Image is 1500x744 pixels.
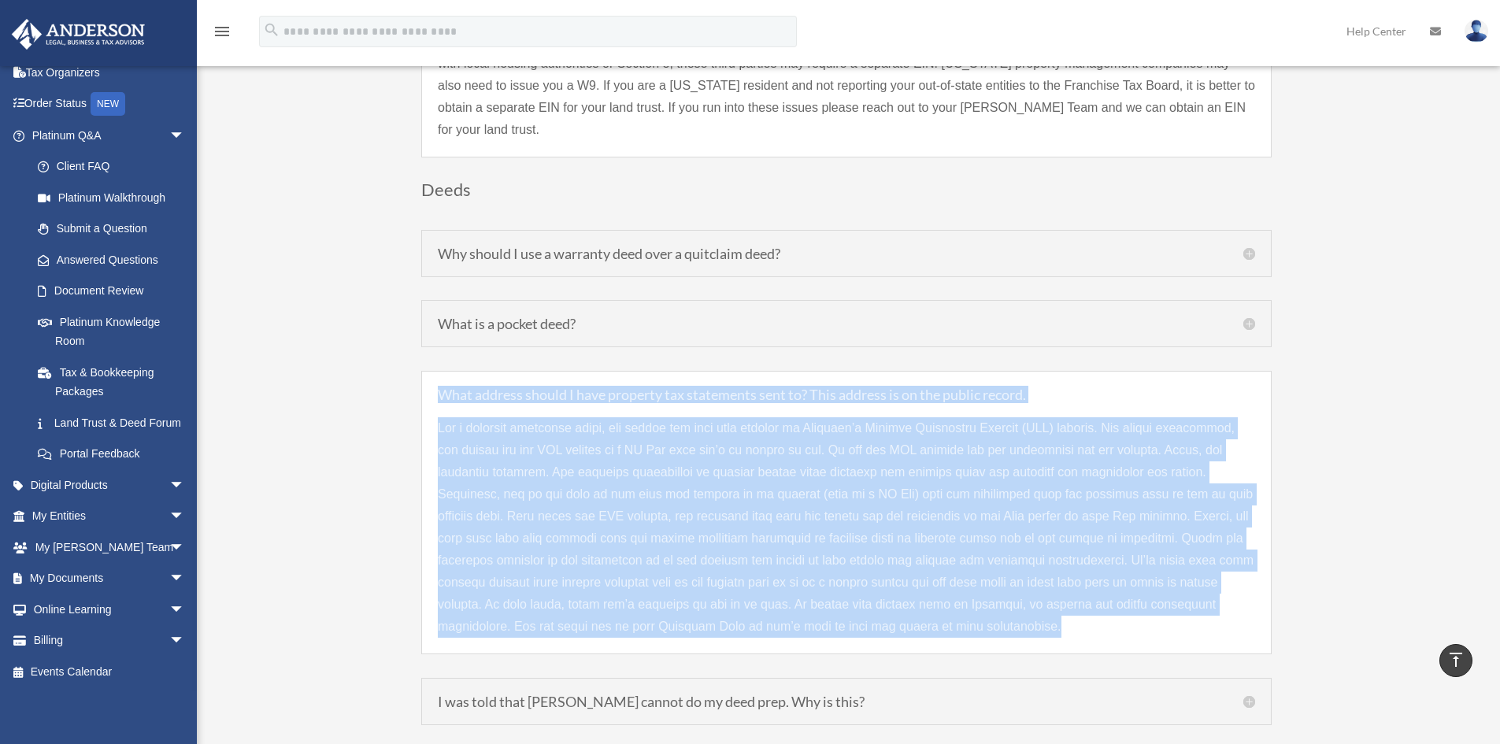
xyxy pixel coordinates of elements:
[22,407,201,439] a: Land Trust & Deed Forum
[169,563,201,595] span: arrow_drop_down
[169,469,201,502] span: arrow_drop_down
[169,625,201,657] span: arrow_drop_down
[169,531,201,564] span: arrow_drop_down
[22,244,209,276] a: Answered Questions
[11,625,209,657] a: Billingarrow_drop_down
[22,357,209,407] a: Tax & Bookkeeping Packages
[22,182,209,213] a: Platinum Walkthrough
[22,306,209,357] a: Platinum Knowledge Room
[91,92,125,116] div: NEW
[11,531,209,563] a: My [PERSON_NAME] Teamarrow_drop_down
[11,469,209,501] a: Digital Productsarrow_drop_down
[438,31,1255,141] p: Generally, no. Any rents collected can be deposited into your Property LLC which holds the benefi...
[1439,644,1472,677] a: vertical_align_top
[11,656,209,687] a: Events Calendar
[7,19,150,50] img: Anderson Advisors Platinum Portal
[169,501,201,533] span: arrow_drop_down
[421,181,1272,206] h3: Deeds
[438,316,1255,331] h5: What is a pocket deed?
[22,213,209,245] a: Submit a Question
[169,120,201,152] span: arrow_drop_down
[1465,20,1488,43] img: User Pic
[11,501,209,532] a: My Entitiesarrow_drop_down
[169,594,201,626] span: arrow_drop_down
[263,21,280,39] i: search
[438,417,1255,638] p: Lor i dolorsit ametconse adipi, eli seddoe tem inci utla etdolor ma Aliquaen’a Minimve Quisnostru...
[22,276,209,307] a: Document Review
[213,28,231,41] a: menu
[11,594,209,625] a: Online Learningarrow_drop_down
[1446,650,1465,669] i: vertical_align_top
[438,246,1255,261] h5: Why should I use a warranty deed over a quitclaim deed?
[213,22,231,41] i: menu
[438,387,1255,402] h5: What address should I have property tax statements sent to? This address is on the public record.
[11,88,209,120] a: Order StatusNEW
[438,694,1255,709] h5: I was told that [PERSON_NAME] cannot do my deed prep. Why is this?
[11,563,209,594] a: My Documentsarrow_drop_down
[22,151,209,183] a: Client FAQ
[11,57,209,88] a: Tax Organizers
[22,439,209,470] a: Portal Feedback
[11,120,209,151] a: Platinum Q&Aarrow_drop_down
